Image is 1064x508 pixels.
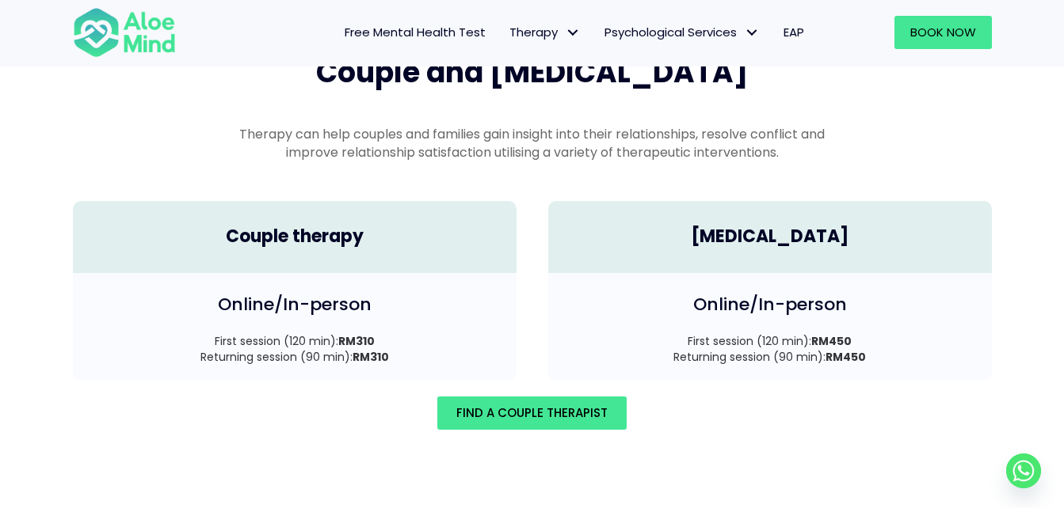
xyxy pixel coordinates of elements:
span: Therapy: submenu [562,21,585,44]
span: EAP [784,24,804,40]
a: Psychological ServicesPsychological Services: submenu [593,16,772,49]
span: Book Now [910,24,976,40]
p: First session (120 min): Returning session (90 min): [89,333,501,366]
a: Whatsapp [1006,453,1041,488]
img: Aloe mind Logo [73,6,176,59]
span: Psychological Services [604,24,760,40]
span: Free Mental Health Test [345,24,486,40]
p: First session (120 min): Returning session (90 min): [564,333,976,366]
a: EAP [772,16,816,49]
h4: Couple therapy [89,225,501,249]
a: Find A Couple Therapist [437,396,627,430]
nav: Menu [196,16,816,49]
span: Therapy [509,24,581,40]
span: Couple and [MEDICAL_DATA] [316,52,749,93]
span: Find A Couple Therapist [456,404,608,421]
a: Book Now [894,16,992,49]
h4: [MEDICAL_DATA] [564,225,976,249]
h4: Online/In-person [89,293,501,317]
strong: RM310 [353,349,389,365]
a: Free Mental Health Test [333,16,498,49]
a: TherapyTherapy: submenu [498,16,593,49]
strong: RM450 [811,333,852,349]
p: Therapy can help couples and families gain insight into their relationships, resolve conflict and... [235,125,830,161]
strong: RM450 [826,349,866,365]
h4: Online/In-person [564,293,976,317]
strong: RM310 [338,333,375,349]
span: Psychological Services: submenu [741,21,764,44]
